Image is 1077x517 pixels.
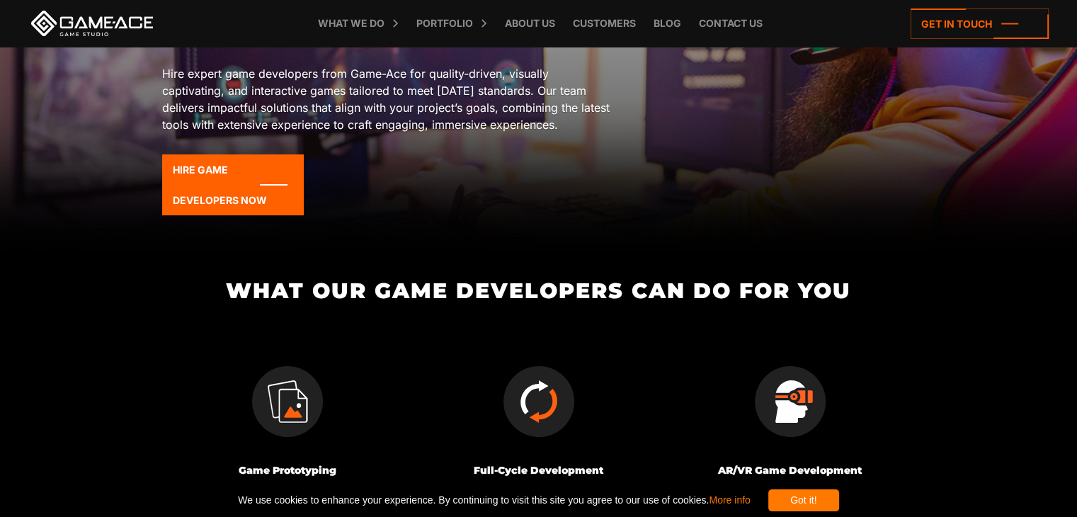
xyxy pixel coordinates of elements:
h2: What Our Game Developers Can Do for You [161,279,916,302]
p: Hire expert game developers from Game-Ace for quality-driven, visually captivating, and interacti... [162,65,614,133]
h3: AR/VR Game Development [670,465,911,476]
a: Hire game developers now [162,154,304,215]
img: Game Prototyping [252,366,323,437]
h3: Full-Сycle Development [418,465,659,476]
span: We use cookies to enhance your experience. By continuing to visit this site you agree to our use ... [238,489,750,511]
div: Got it! [768,489,839,511]
h3: Game Prototyping [167,465,408,476]
a: Get in touch [911,8,1049,39]
img: Full-Сycle Development [503,366,574,437]
img: AR/VR Game Development [755,366,826,437]
a: More info [709,494,750,506]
